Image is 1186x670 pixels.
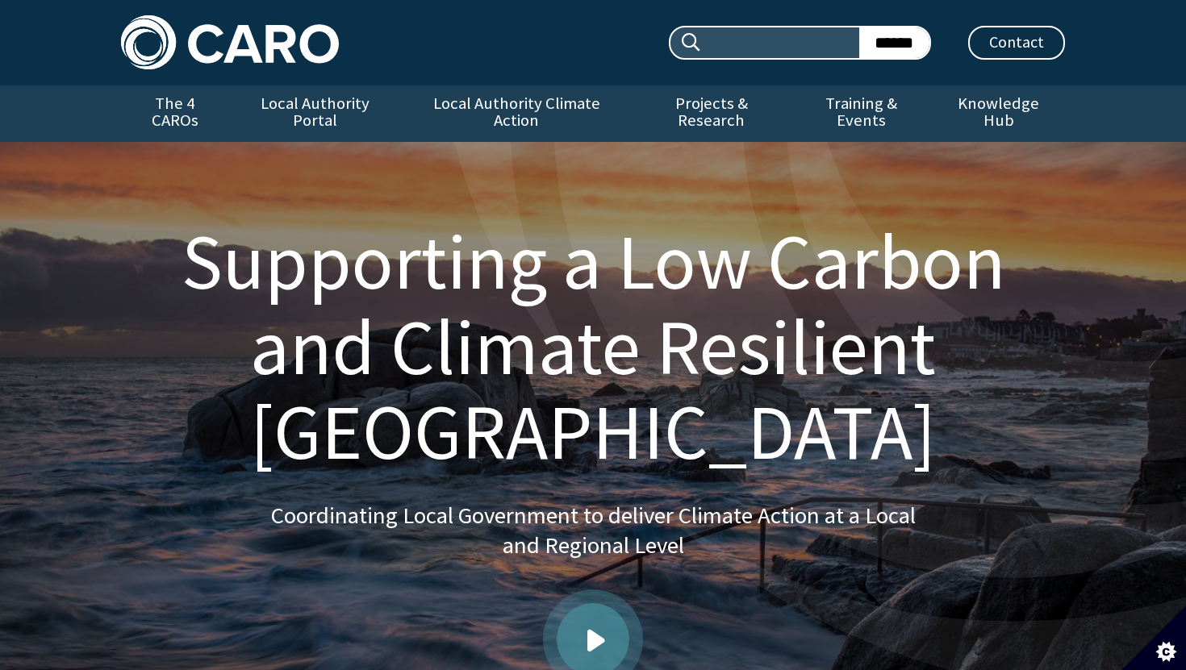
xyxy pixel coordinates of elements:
a: The 4 CAROs [121,85,228,142]
h1: Supporting a Low Carbon and Climate Resilient [GEOGRAPHIC_DATA] [140,219,1046,475]
a: Local Authority Climate Action [401,85,631,142]
a: Contact [968,26,1065,60]
a: Training & Events [791,85,932,142]
a: Projects & Research [632,85,791,142]
button: Set cookie preferences [1121,605,1186,670]
p: Coordinating Local Government to deliver Climate Action at a Local and Regional Level [270,501,916,561]
a: Local Authority Portal [228,85,401,142]
img: Caro logo [121,15,339,69]
a: Knowledge Hub [933,85,1065,142]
